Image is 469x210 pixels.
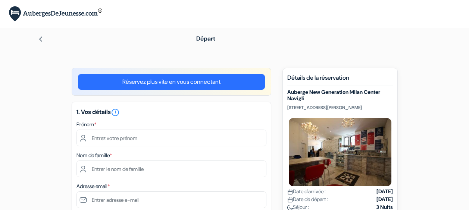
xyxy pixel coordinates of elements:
i: error_outline [111,108,120,117]
h5: Détails de la réservation [287,74,393,86]
strong: [DATE] [376,195,393,203]
p: [STREET_ADDRESS][PERSON_NAME] [287,105,393,111]
img: AubergesDeJeunesse.com [9,6,102,22]
span: Date de départ : [287,195,328,203]
span: Date d'arrivée : [287,188,326,195]
span: Départ [196,35,215,42]
strong: [DATE] [376,188,393,195]
label: Prénom [76,121,96,128]
img: left_arrow.svg [38,36,44,42]
input: Entrer le nom de famille [76,160,266,177]
h5: Auberge New Generation Milan Center Navigli [287,89,393,102]
img: calendar.svg [287,197,293,203]
img: calendar.svg [287,189,293,195]
a: Réservez plus vite en vous connectant [78,74,265,90]
a: error_outline [111,108,120,116]
input: Entrez votre prénom [76,130,266,146]
label: Nom de famille [76,152,112,159]
input: Entrer adresse e-mail [76,191,266,208]
h5: 1. Vos détails [76,108,266,117]
label: Adresse email [76,182,110,190]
